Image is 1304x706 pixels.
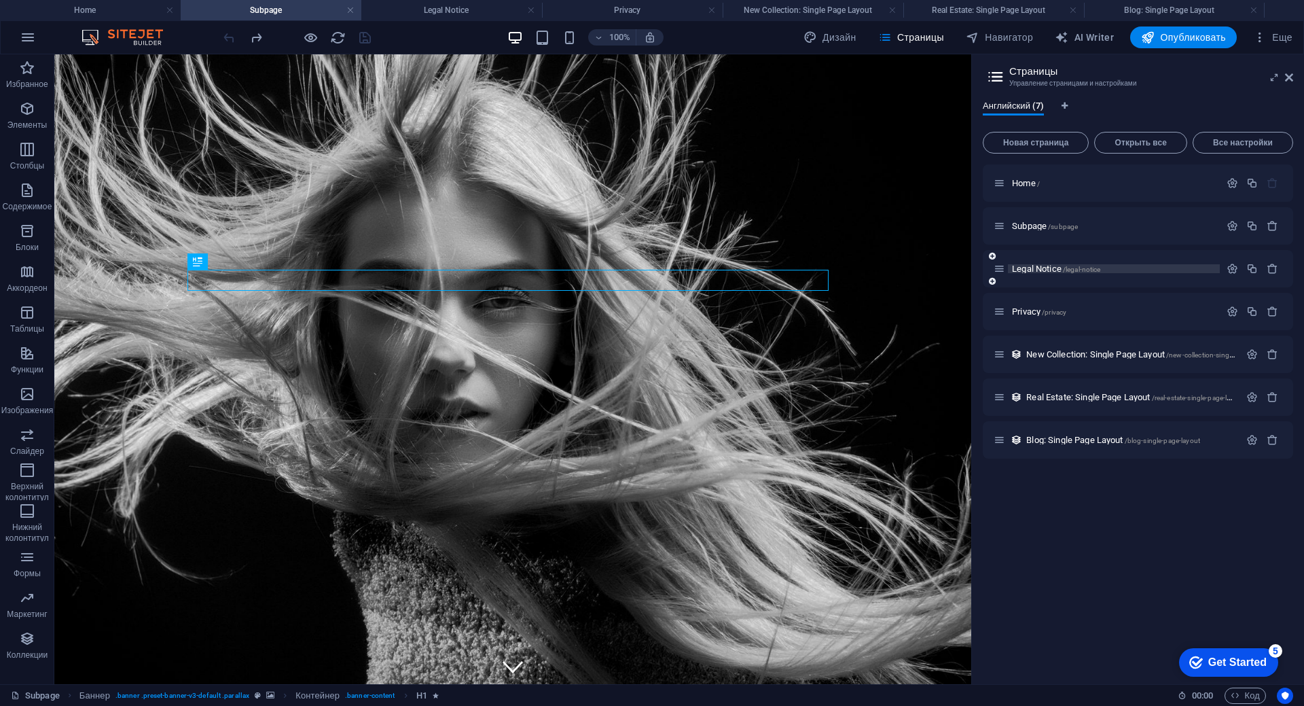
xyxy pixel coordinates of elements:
p: Формы [14,568,41,579]
div: Legal Notice/legal-notice [1008,264,1220,273]
button: Нажмите здесь, чтобы выйти из режима предварительного просмотра и продолжить редактирование [302,29,319,46]
div: Настройки [1246,434,1258,446]
i: При изменении размера уровень масштабирования подстраивается автоматически в соответствии с выбра... [644,31,656,43]
div: New Collection: Single Page Layout/new-collection-single-page-layout [1022,350,1239,359]
div: Real Estate: Single Page Layout/real-estate-single-page-layout [1022,393,1239,402]
span: Нажмите, чтобы открыть страницу [1026,392,1244,402]
i: Повторить: Вставить ресурсы пресета (Ctrl+Y, ⌘+Y) [249,30,264,46]
span: AI Writer [1055,31,1114,44]
span: /new-collection-single-page-layout [1166,351,1273,359]
span: /privacy [1042,308,1066,316]
div: Копировать [1246,263,1258,275]
h4: Blog: Single Page Layout [1084,3,1265,18]
div: Get Started [40,15,98,27]
span: Опубликовать [1141,31,1226,44]
button: reload [329,29,346,46]
span: /subpage [1048,223,1078,230]
span: Нажмите, чтобы открыть страницу [1026,435,1200,445]
button: Страницы [873,27,949,48]
a: Щелкните для отмены выбора. Дважды щелкните, чтобы открыть Страницы [11,688,60,704]
span: Нажмите, чтобы открыть страницу [1026,349,1272,359]
button: 100% [588,29,636,46]
div: Удалить [1267,263,1278,275]
span: Нажмите, чтобы открыть страницу [1012,221,1078,231]
div: Дизайн (Ctrl+Alt+Y) [798,27,862,48]
div: Копировать [1246,306,1258,317]
p: Коллекции [7,650,48,660]
i: Перезагрузить страницу [330,30,346,46]
span: . banner-content [345,688,395,704]
button: Новая страница [983,132,1089,154]
div: Настройки [1227,263,1238,275]
span: 00 00 [1192,688,1213,704]
button: Usercentrics [1277,688,1293,704]
div: Настройки [1246,349,1258,360]
div: Этот макет используется в качестве шаблона для всех элементов (например, записи в блоге) этой кол... [1011,391,1022,403]
h4: Legal Notice [361,3,542,18]
button: Еще [1248,27,1298,48]
p: Столбцы [10,160,45,171]
div: Get Started 5 items remaining, 0% complete [11,7,110,35]
span: : [1201,690,1203,701]
button: AI Writer [1049,27,1119,48]
p: Маркетинг [7,609,47,620]
i: Этот элемент является настраиваемым пресетом [255,692,261,699]
span: Новая страница [989,139,1083,147]
div: Удалить [1267,349,1278,360]
span: Все настройки [1199,139,1287,147]
button: Опубликовать [1130,27,1237,48]
span: Нажмите, чтобы открыть страницу [1012,178,1040,188]
span: Код [1231,688,1260,704]
p: Элементы [7,120,47,130]
button: Дизайн [798,27,862,48]
div: Subpage/subpage [1008,222,1220,230]
button: Навигатор [960,27,1038,48]
p: Аккордеон [7,283,48,294]
span: Еще [1253,31,1292,44]
div: 5 [101,3,114,16]
span: /blog-single-page-layout [1125,437,1200,444]
img: Editor Logo [78,29,180,46]
nav: breadcrumb [79,688,439,704]
div: Blog: Single Page Layout/blog-single-page-layout [1022,436,1239,444]
div: Настройки [1246,391,1258,403]
p: Содержимое [3,201,52,212]
div: Настройки [1227,306,1238,317]
button: redo [248,29,264,46]
h4: Privacy [542,3,723,18]
span: Навигатор [966,31,1033,44]
p: Блоки [16,242,39,253]
p: Слайдер [10,446,44,457]
span: Нажмите, чтобы открыть страницу [1012,306,1066,317]
h3: Управление страницами и настройками [1009,77,1266,90]
i: Элемент содержит анимацию [433,692,439,699]
div: Privacy/privacy [1008,307,1220,316]
p: Функции [11,364,43,375]
div: Копировать [1246,220,1258,232]
p: Избранное [6,79,48,90]
span: Открыть все [1100,139,1180,147]
span: Щелкните, чтобы выбрать. Дважды щелкните, чтобы изменить [416,688,427,704]
div: Настройки [1227,220,1238,232]
div: Стартовую страницу нельзя удалить [1267,177,1278,189]
button: Код [1225,688,1266,704]
span: Legal Notice [1012,264,1100,274]
span: Щелкните, чтобы выбрать. Дважды щелкните, чтобы изменить [79,688,110,704]
span: Дизайн [803,31,856,44]
div: Удалить [1267,391,1278,403]
h4: New Collection: Single Page Layout [723,3,903,18]
button: Все настройки [1193,132,1293,154]
div: Этот макет используется в качестве шаблона для всех элементов (например, записи в блоге) этой кол... [1011,349,1022,360]
span: Щелкните, чтобы выбрать. Дважды щелкните, чтобы изменить [295,688,340,704]
h4: Real Estate: Single Page Layout [903,3,1084,18]
button: Открыть все [1094,132,1187,154]
span: Страницы [878,31,944,44]
div: Home/ [1008,179,1220,188]
div: Копировать [1246,177,1258,189]
div: Настройки [1227,177,1238,189]
div: Удалить [1267,434,1278,446]
span: Английский (7) [983,98,1044,117]
div: Этот макет используется в качестве шаблона для всех элементов (например, записи в блоге) этой кол... [1011,434,1022,446]
span: . banner .preset-banner-v3-default .parallax [115,688,249,704]
div: Удалить [1267,220,1278,232]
